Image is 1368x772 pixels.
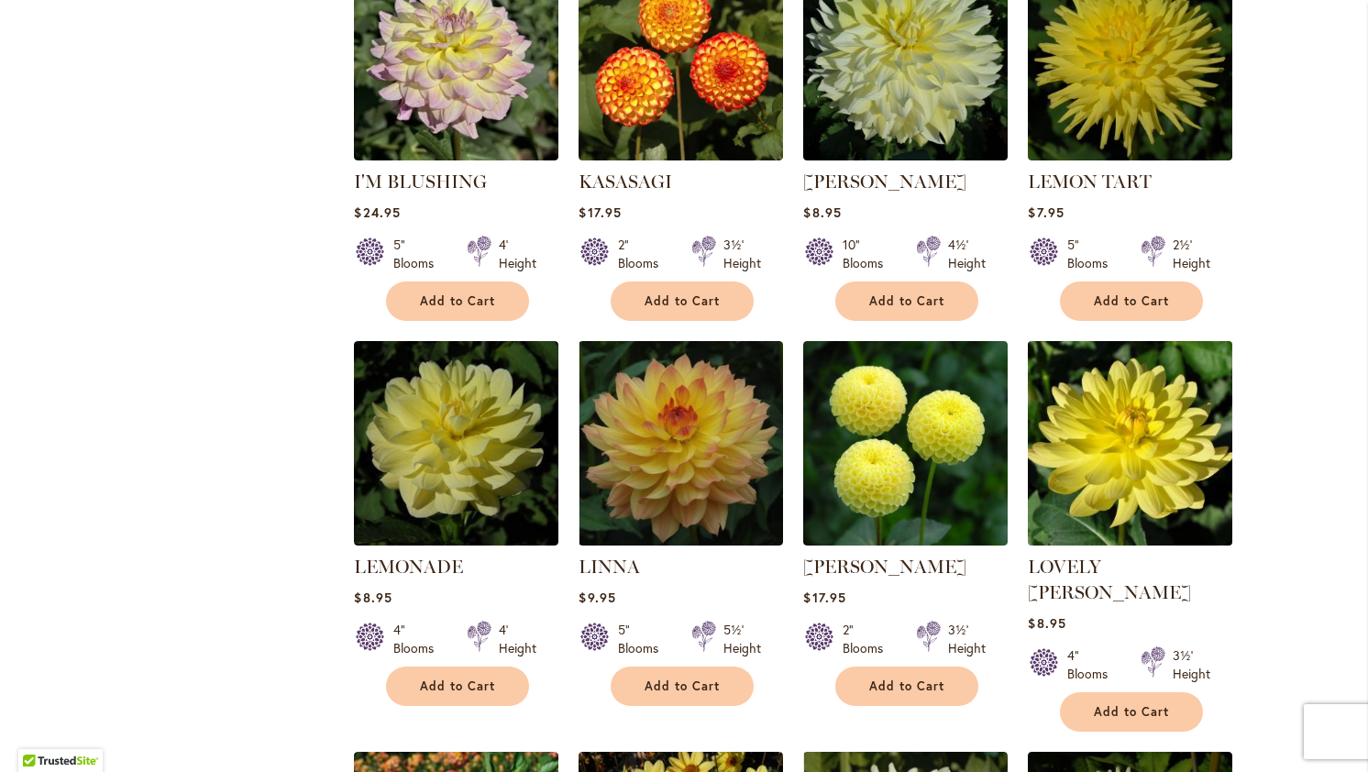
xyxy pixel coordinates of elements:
div: 4' Height [499,621,536,657]
span: Add to Cart [420,293,495,309]
span: Add to Cart [869,293,944,309]
button: Add to Cart [611,667,754,706]
a: LINNA [579,556,640,578]
span: Add to Cart [645,293,720,309]
div: 5½' Height [723,621,761,657]
button: Add to Cart [835,667,978,706]
span: $17.95 [803,589,845,606]
a: [PERSON_NAME] [803,556,966,578]
div: 2" Blooms [843,621,894,657]
a: I'M BLUSHING [354,171,487,193]
a: La Luna [803,147,1008,164]
a: KASASAGI [579,171,672,193]
button: Add to Cart [1060,281,1203,321]
span: Add to Cart [1094,293,1169,309]
div: 5" Blooms [1067,236,1119,272]
div: 5" Blooms [393,236,445,272]
div: 4" Blooms [1067,646,1119,683]
a: LEMONADE [354,556,463,578]
img: LINNA [579,341,783,546]
iframe: Launch Accessibility Center [14,707,65,758]
a: LITTLE SCOTTIE [803,532,1008,549]
div: 3½' Height [948,621,986,657]
div: 2" Blooms [618,236,669,272]
div: 10" Blooms [843,236,894,272]
a: I’M BLUSHING [354,147,558,164]
a: [PERSON_NAME] [803,171,966,193]
span: Add to Cart [1094,704,1169,720]
a: LINNA [579,532,783,549]
img: LOVELY RITA [1023,336,1238,550]
img: LEMONADE [354,341,558,546]
span: Add to Cart [420,678,495,694]
span: Add to Cart [869,678,944,694]
span: Add to Cart [645,678,720,694]
span: $9.95 [579,589,615,606]
div: 3½' Height [723,236,761,272]
div: 4' Height [499,236,536,272]
span: $17.95 [579,204,621,221]
a: LOVELY [PERSON_NAME] [1028,556,1191,603]
a: LEMONADE [354,532,558,549]
img: LITTLE SCOTTIE [803,341,1008,546]
button: Add to Cart [1060,692,1203,732]
div: 4½' Height [948,236,986,272]
div: 5" Blooms [618,621,669,657]
a: LOVELY RITA [1028,532,1232,549]
span: $7.95 [1028,204,1064,221]
button: Add to Cart [835,281,978,321]
div: 2½' Height [1173,236,1210,272]
button: Add to Cart [611,281,754,321]
span: $8.95 [1028,614,1065,632]
span: $8.95 [803,204,841,221]
div: 3½' Height [1173,646,1210,683]
span: $8.95 [354,589,392,606]
a: KASASAGI [579,147,783,164]
div: 4" Blooms [393,621,445,657]
a: LEMON TART [1028,147,1232,164]
button: Add to Cart [386,667,529,706]
a: LEMON TART [1028,171,1152,193]
button: Add to Cart [386,281,529,321]
span: $24.95 [354,204,400,221]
